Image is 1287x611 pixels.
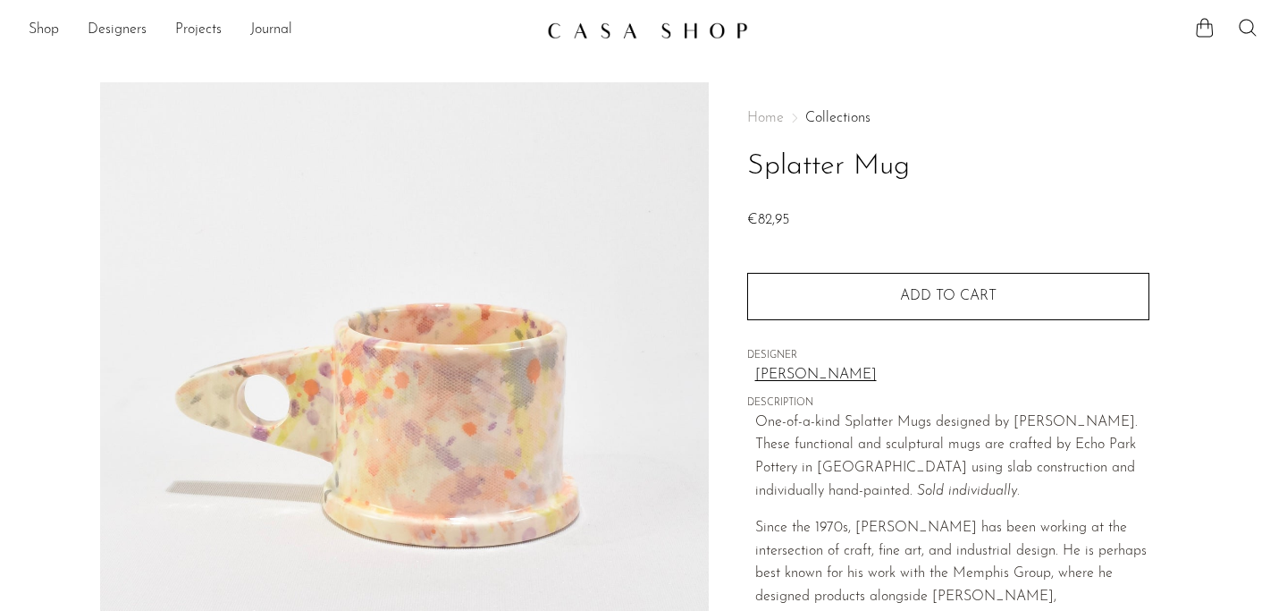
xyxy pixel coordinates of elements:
span: DESIGNER [747,348,1149,364]
h1: Splatter Mug [747,144,1149,190]
a: Shop [29,19,59,42]
ul: NEW HEADER MENU [29,15,533,46]
a: Designers [88,19,147,42]
span: Home [747,111,784,125]
a: Collections [805,111,871,125]
span: Sold individually. [917,484,1020,498]
span: Add to cart [900,289,997,303]
a: [PERSON_NAME] [755,364,1149,387]
span: €82,95 [747,213,789,227]
span: DESCRIPTION [747,395,1149,412]
span: One-of-a-kind Splatter Mugs designed by [PERSON_NAME]. These functional and sculptural mugs are c... [755,415,1138,498]
a: Projects [175,19,222,42]
nav: Breadcrumbs [747,111,1149,125]
button: Add to cart [747,273,1149,319]
nav: Desktop navigation [29,15,533,46]
a: Journal [250,19,292,42]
